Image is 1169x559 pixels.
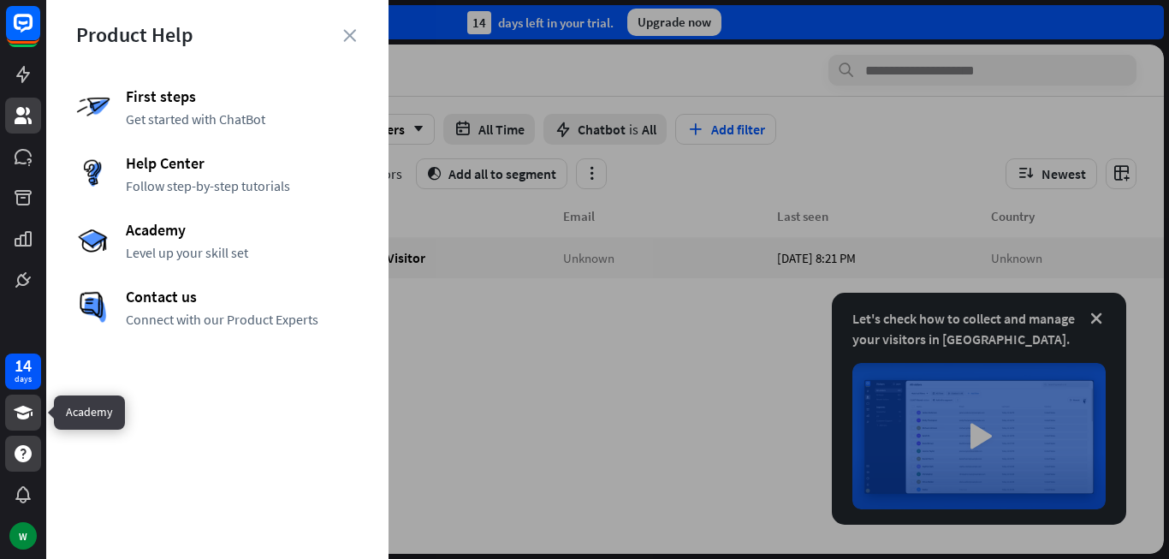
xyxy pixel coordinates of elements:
span: Follow step-by-step tutorials [126,177,359,194]
span: Level up your skill set [126,244,359,261]
div: W [9,522,37,550]
span: First steps [126,86,359,106]
span: Connect with our Product Experts [126,311,359,328]
i: close [343,29,356,42]
a: 14 days [5,354,41,390]
span: Help Center [126,153,359,173]
span: Get started with ChatBot [126,110,359,128]
button: Open LiveChat chat widget [14,7,65,58]
div: Product Help [76,21,359,48]
span: Academy [126,220,359,240]
div: 14 [15,358,32,373]
span: Contact us [126,287,359,306]
div: days [15,373,32,385]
